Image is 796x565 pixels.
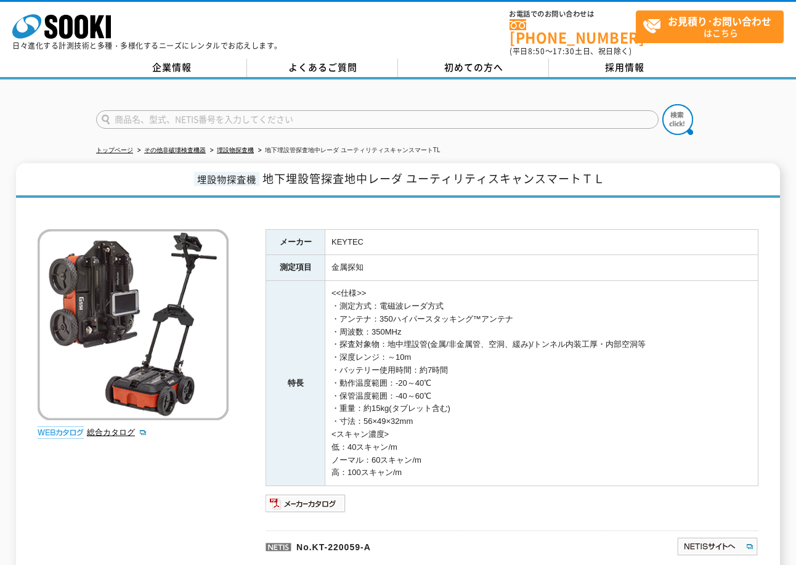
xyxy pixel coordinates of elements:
[266,281,325,486] th: 特長
[510,46,632,57] span: (平日 ～ 土日、祝日除く)
[325,255,758,281] td: 金属探知
[87,428,147,437] a: 総合カタログ
[266,255,325,281] th: 測定項目
[398,59,549,77] a: 初めての方へ
[96,59,247,77] a: 企業情報
[668,14,771,28] strong: お見積り･お問い合わせ
[636,10,784,43] a: お見積り･お問い合わせはこちら
[643,11,783,42] span: はこちら
[12,42,282,49] p: 日々進化する計測技術と多種・多様化するニーズにレンタルでお応えします。
[528,46,545,57] span: 8:50
[256,144,440,157] li: 地下埋設管探査地中レーダ ユーティリティスキャンスマートTL
[266,502,346,511] a: メーカーカタログ
[262,170,605,187] span: 地下埋設管探査地中レーダ ユーティリティスキャンスマートＴＬ
[144,147,206,153] a: その他非破壊検査機器
[553,46,575,57] span: 17:30
[96,147,133,153] a: トップページ
[510,19,636,44] a: [PHONE_NUMBER]
[325,281,758,486] td: <<仕様>> ・測定方式：電磁波レーダ方式 ・アンテナ：350ハイパースタッキング™アンテナ ・周波数：350MHz ・探査対象物：地中埋設管(金属/非金属管、空洞、緩み)/トンネル内装工厚・内...
[549,59,700,77] a: 採用情報
[444,60,503,74] span: 初めての方へ
[510,10,636,18] span: お電話でのお問い合わせは
[325,229,758,255] td: KEYTEC
[217,147,254,153] a: 埋設物探査機
[266,229,325,255] th: メーカー
[247,59,398,77] a: よくあるご質問
[266,530,558,560] p: No.KT-220059-A
[96,110,659,129] input: 商品名、型式、NETIS番号を入力してください
[266,494,346,513] img: メーカーカタログ
[676,537,758,556] img: NETISサイトへ
[38,229,229,420] img: 地下埋設管探査地中レーダ ユーティリティスキャンスマートTL
[194,172,259,186] span: 埋設物探査機
[662,104,693,135] img: btn_search.png
[38,426,84,439] img: webカタログ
